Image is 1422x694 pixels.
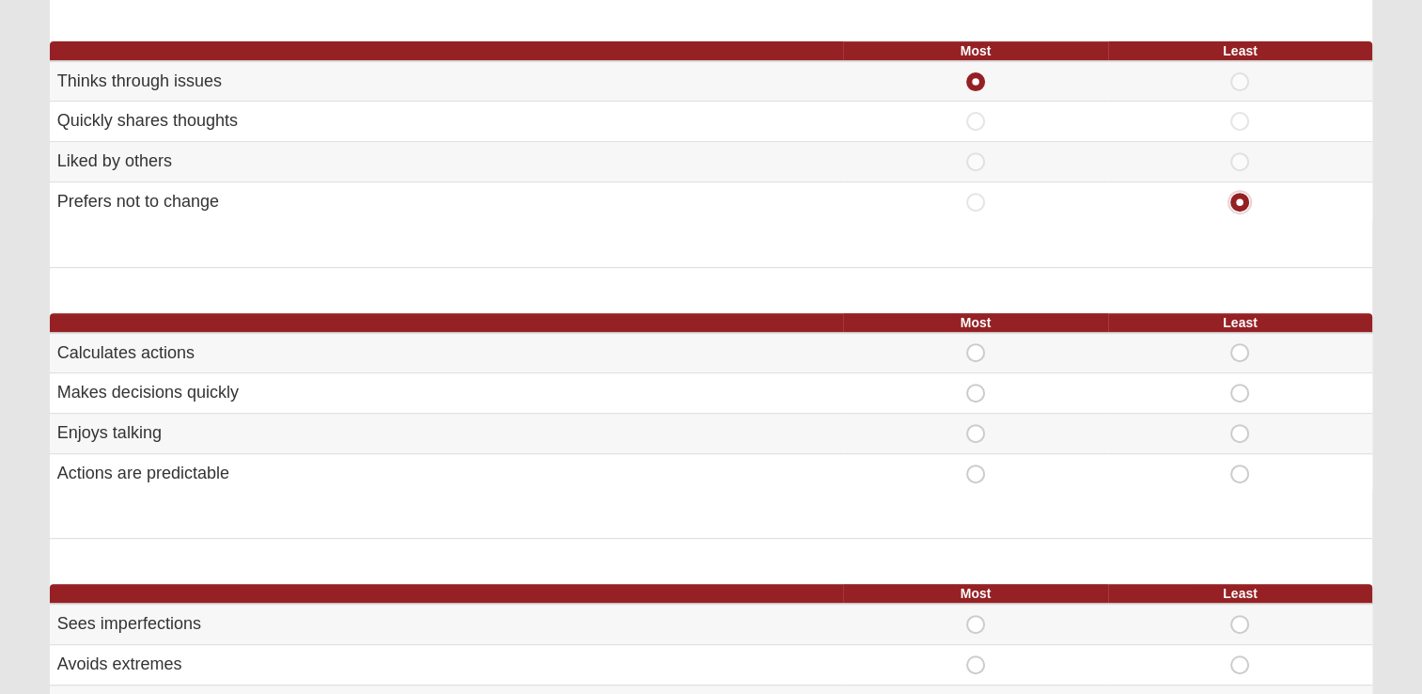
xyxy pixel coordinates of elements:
[50,645,843,686] td: Avoids extremes
[1108,41,1372,61] th: Least
[1108,584,1372,604] th: Least
[843,584,1107,604] th: Most
[50,102,843,142] td: Quickly shares thoughts
[843,41,1107,61] th: Most
[50,453,843,493] td: Actions are predictable
[50,181,843,221] td: Prefers not to change
[50,333,843,373] td: Calculates actions
[50,604,843,644] td: Sees imperfections
[50,61,843,102] td: Thinks through issues
[50,413,843,453] td: Enjoys talking
[50,373,843,414] td: Makes decisions quickly
[843,313,1107,333] th: Most
[1108,313,1372,333] th: Least
[50,142,843,182] td: Liked by others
